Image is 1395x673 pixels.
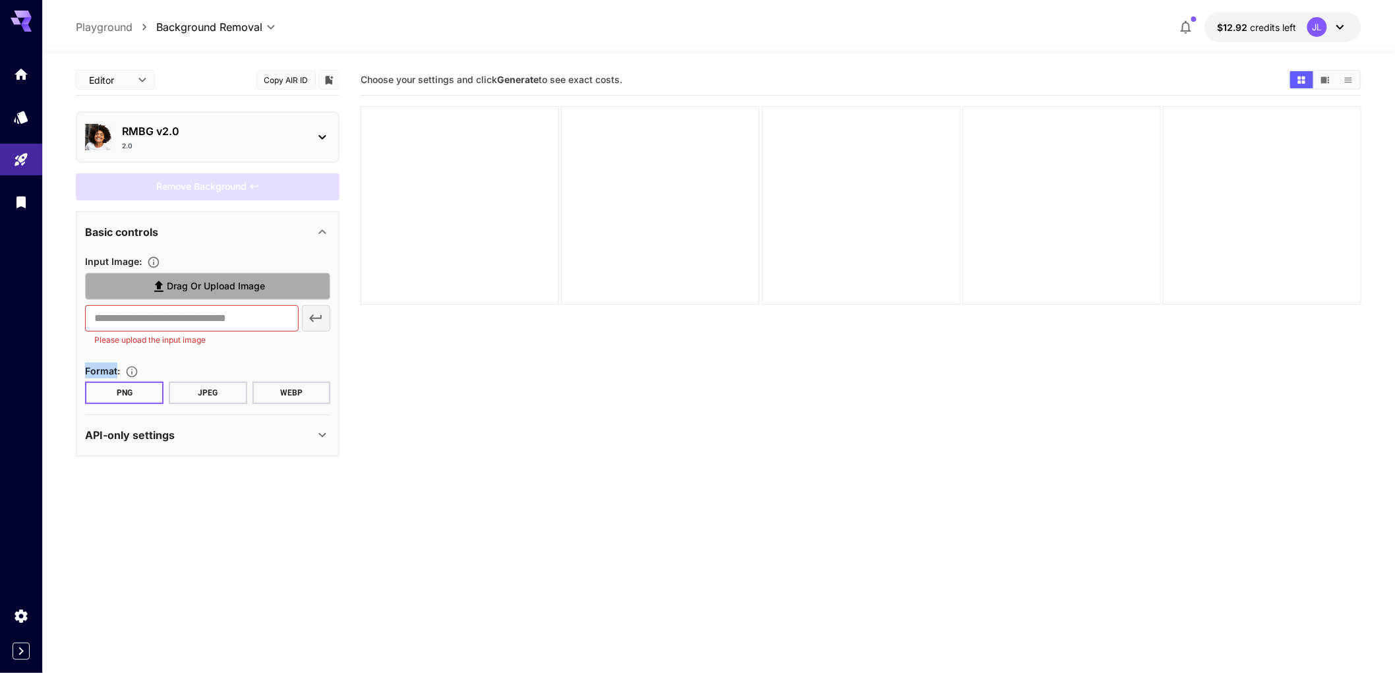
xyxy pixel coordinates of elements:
div: Models [13,109,29,125]
button: PNG [85,382,163,404]
span: Background Removal [156,19,262,35]
div: Home [13,66,29,82]
button: Specifies the input image to be processed. [142,256,165,269]
div: RMBG v2.02.0 [85,118,330,156]
span: $12.92 [1218,22,1251,33]
label: Drag or upload image [85,273,330,300]
div: Settings [13,608,29,624]
div: Show media in grid viewShow media in video viewShow media in list view [1289,70,1361,90]
div: Playground [13,152,29,168]
p: 2.0 [122,141,133,151]
p: Please upload the input image [94,334,289,347]
span: Input Image : [85,256,142,267]
div: API-only settings [85,419,330,451]
p: Basic controls [85,224,158,240]
button: Copy AIR ID [256,71,316,90]
button: $12.92306JL [1204,12,1361,42]
button: Choose the file format for the output image. [120,365,144,378]
span: Drag or upload image [167,278,265,295]
button: WEBP [252,382,331,404]
span: credits left [1251,22,1297,33]
p: API-only settings [85,427,175,443]
div: JL [1307,17,1327,37]
button: JPEG [169,382,247,404]
button: Add to library [323,72,335,88]
button: Show media in list view [1337,71,1360,88]
button: Show media in grid view [1290,71,1313,88]
p: RMBG v2.0 [122,123,304,139]
div: Library [13,194,29,210]
button: Show media in video view [1314,71,1337,88]
span: Editor [89,73,130,87]
span: Choose your settings and click to see exact costs. [361,74,622,85]
div: Basic controls [85,216,330,248]
nav: breadcrumb [76,19,156,35]
div: $12.92306 [1218,20,1297,34]
span: Format : [85,365,120,376]
b: Generate [497,74,539,85]
a: Playground [76,19,133,35]
button: Expand sidebar [13,643,30,660]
